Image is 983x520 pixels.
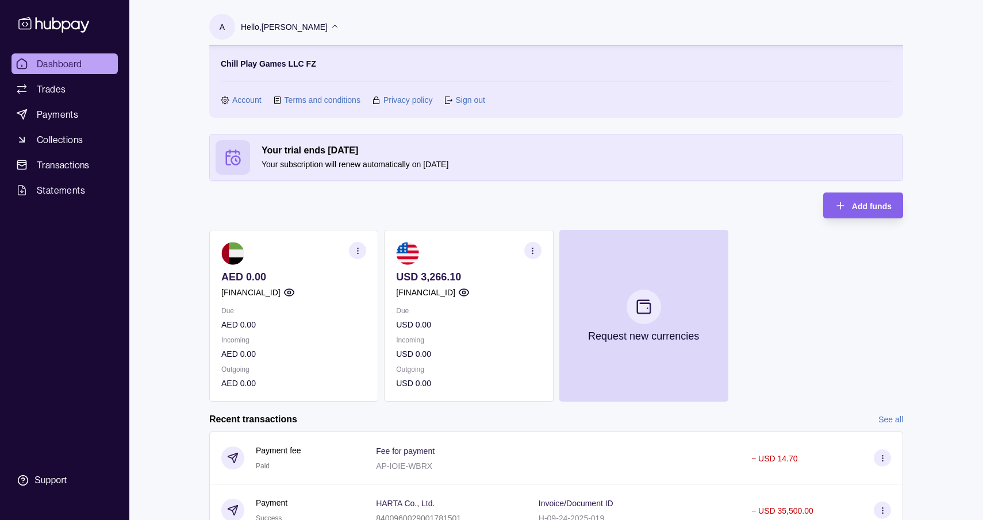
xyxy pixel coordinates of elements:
[852,202,892,211] span: Add funds
[878,413,903,426] a: See all
[221,271,366,283] p: AED 0.00
[256,444,301,457] p: Payment fee
[396,242,419,265] img: us
[221,363,366,376] p: Outgoing
[11,129,118,150] a: Collections
[823,192,903,218] button: Add funds
[37,133,83,147] span: Collections
[37,57,82,71] span: Dashboard
[396,318,541,331] p: USD 0.00
[559,230,728,402] button: Request new currencies
[37,82,66,96] span: Trades
[11,79,118,99] a: Trades
[221,318,366,331] p: AED 0.00
[232,94,262,106] a: Account
[34,474,67,487] div: Support
[751,506,813,515] p: − USD 35,500.00
[209,413,297,426] h2: Recent transactions
[396,271,541,283] p: USD 3,266.10
[256,496,287,509] p: Payment
[376,461,432,471] p: AP-IOIE-WBRX
[285,94,360,106] a: Terms and conditions
[396,286,455,299] p: [FINANCIAL_ID]
[241,21,328,33] p: Hello, [PERSON_NAME]
[396,334,541,346] p: Incoming
[221,377,366,390] p: AED 0.00
[221,286,281,299] p: [FINANCIAL_ID]
[262,158,897,171] p: Your subscription will renew automatically on [DATE]
[396,377,541,390] p: USD 0.00
[383,94,433,106] a: Privacy policy
[455,94,485,106] a: Sign out
[256,462,270,470] span: Paid
[221,242,244,265] img: ae
[11,155,118,175] a: Transactions
[11,53,118,74] a: Dashboard
[221,57,316,70] p: Chill Play Games LLC FZ
[220,21,225,33] p: A
[396,305,541,317] p: Due
[37,183,85,197] span: Statements
[539,499,613,508] p: Invoice/Document ID
[588,330,699,342] p: Request new currencies
[11,104,118,125] a: Payments
[376,446,435,456] p: Fee for payment
[37,158,90,172] span: Transactions
[37,107,78,121] span: Payments
[221,334,366,346] p: Incoming
[376,499,435,508] p: HARTA Co., Ltd.
[11,180,118,201] a: Statements
[396,363,541,376] p: Outgoing
[11,468,118,492] a: Support
[221,348,366,360] p: AED 0.00
[396,348,541,360] p: USD 0.00
[221,305,366,317] p: Due
[262,144,897,157] h2: Your trial ends [DATE]
[751,454,798,463] p: − USD 14.70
